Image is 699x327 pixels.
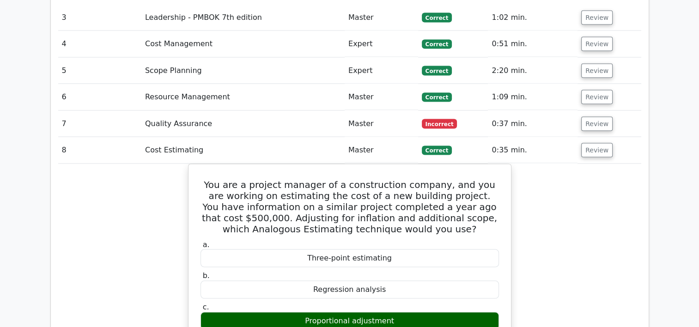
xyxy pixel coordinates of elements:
[422,119,457,128] span: Incorrect
[581,11,613,25] button: Review
[201,281,499,299] div: Regression analysis
[141,84,345,110] td: Resource Management
[422,146,452,155] span: Correct
[581,117,613,131] button: Review
[200,179,500,235] h5: You are a project manager of a construction company, and you are working on estimating the cost o...
[141,5,345,31] td: Leadership - PMBOK 7th edition
[488,5,577,31] td: 1:02 min.
[488,111,577,137] td: 0:37 min.
[422,40,452,49] span: Correct
[203,303,209,311] span: c.
[141,137,345,163] td: Cost Estimating
[58,31,141,57] td: 4
[201,249,499,267] div: Three-point estimating
[581,90,613,104] button: Review
[58,84,141,110] td: 6
[488,137,577,163] td: 0:35 min.
[141,58,345,84] td: Scope Planning
[58,5,141,31] td: 3
[581,37,613,51] button: Review
[488,31,577,57] td: 0:51 min.
[581,64,613,78] button: Review
[58,111,141,137] td: 7
[58,137,141,163] td: 8
[203,240,210,249] span: a.
[345,58,418,84] td: Expert
[345,5,418,31] td: Master
[141,31,345,57] td: Cost Management
[422,66,452,75] span: Correct
[58,58,141,84] td: 5
[345,137,418,163] td: Master
[141,111,345,137] td: Quality Assurance
[203,271,210,280] span: b.
[488,58,577,84] td: 2:20 min.
[488,84,577,110] td: 1:09 min.
[345,111,418,137] td: Master
[422,13,452,22] span: Correct
[581,143,613,157] button: Review
[422,93,452,102] span: Correct
[345,31,418,57] td: Expert
[345,84,418,110] td: Master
